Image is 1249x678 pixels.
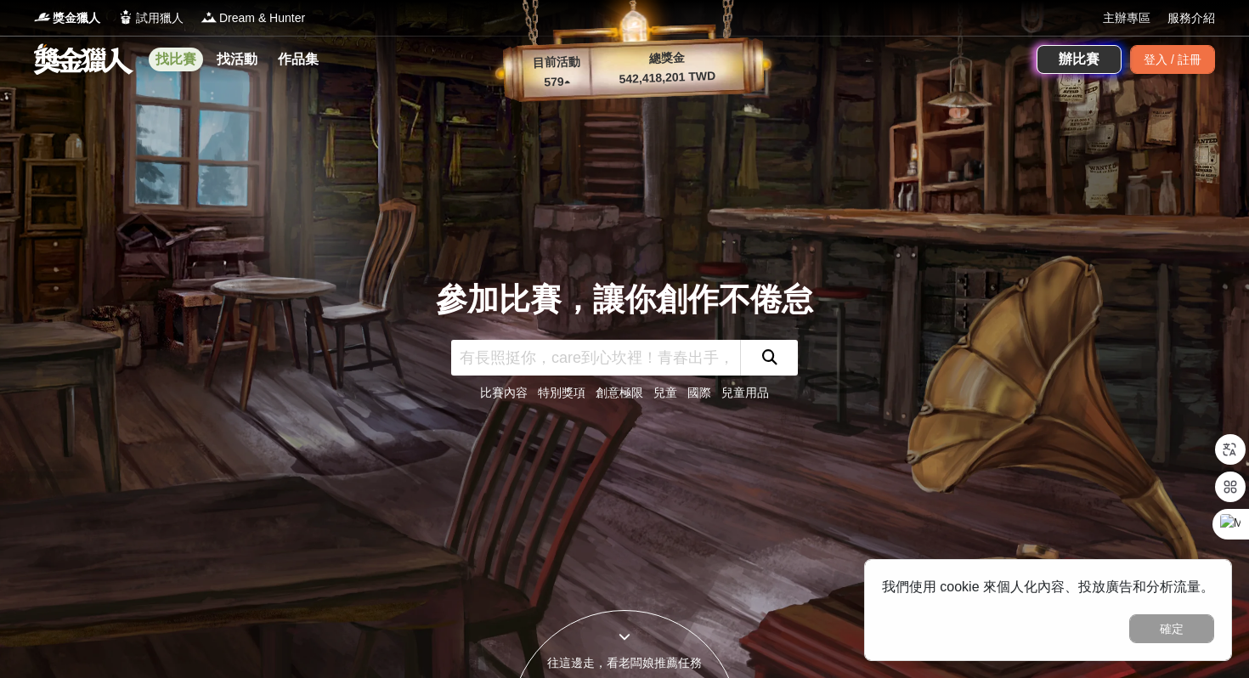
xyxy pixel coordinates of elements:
a: 找比賽 [149,48,203,71]
p: 目前活動 [522,53,591,73]
a: 作品集 [271,48,325,71]
img: Logo [34,8,51,25]
span: 我們使用 cookie 來個人化內容、投放廣告和分析流量。 [882,579,1214,594]
p: 542,418,201 TWD [591,66,744,89]
a: 比賽內容 [480,386,528,399]
a: 兒童用品 [721,386,769,399]
input: 有長照挺你，care到心坎裡！青春出手，拍出照顧 影音徵件活動 [451,340,740,376]
a: 辦比賽 [1037,45,1122,74]
span: 試用獵人 [136,9,184,27]
a: Logo試用獵人 [117,9,184,27]
a: 服務介紹 [1167,9,1215,27]
img: Logo [201,8,218,25]
a: 找活動 [210,48,264,71]
span: 獎金獵人 [53,9,100,27]
p: 579 ▴ [523,72,591,93]
a: 兒童 [653,386,677,399]
button: 確定 [1129,614,1214,643]
div: 往這邊走，看老闆娘推薦任務 [511,654,738,672]
a: 創意極限 [596,386,643,399]
p: 總獎金 [590,47,743,70]
div: 登入 / 註冊 [1130,45,1215,74]
div: 參加比賽，讓你創作不倦怠 [436,276,813,324]
span: Dream & Hunter [219,9,305,27]
a: LogoDream & Hunter [201,9,305,27]
a: 特別獎項 [538,386,585,399]
a: 國際 [687,386,711,399]
a: Logo獎金獵人 [34,9,100,27]
a: 主辦專區 [1103,9,1150,27]
img: Logo [117,8,134,25]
